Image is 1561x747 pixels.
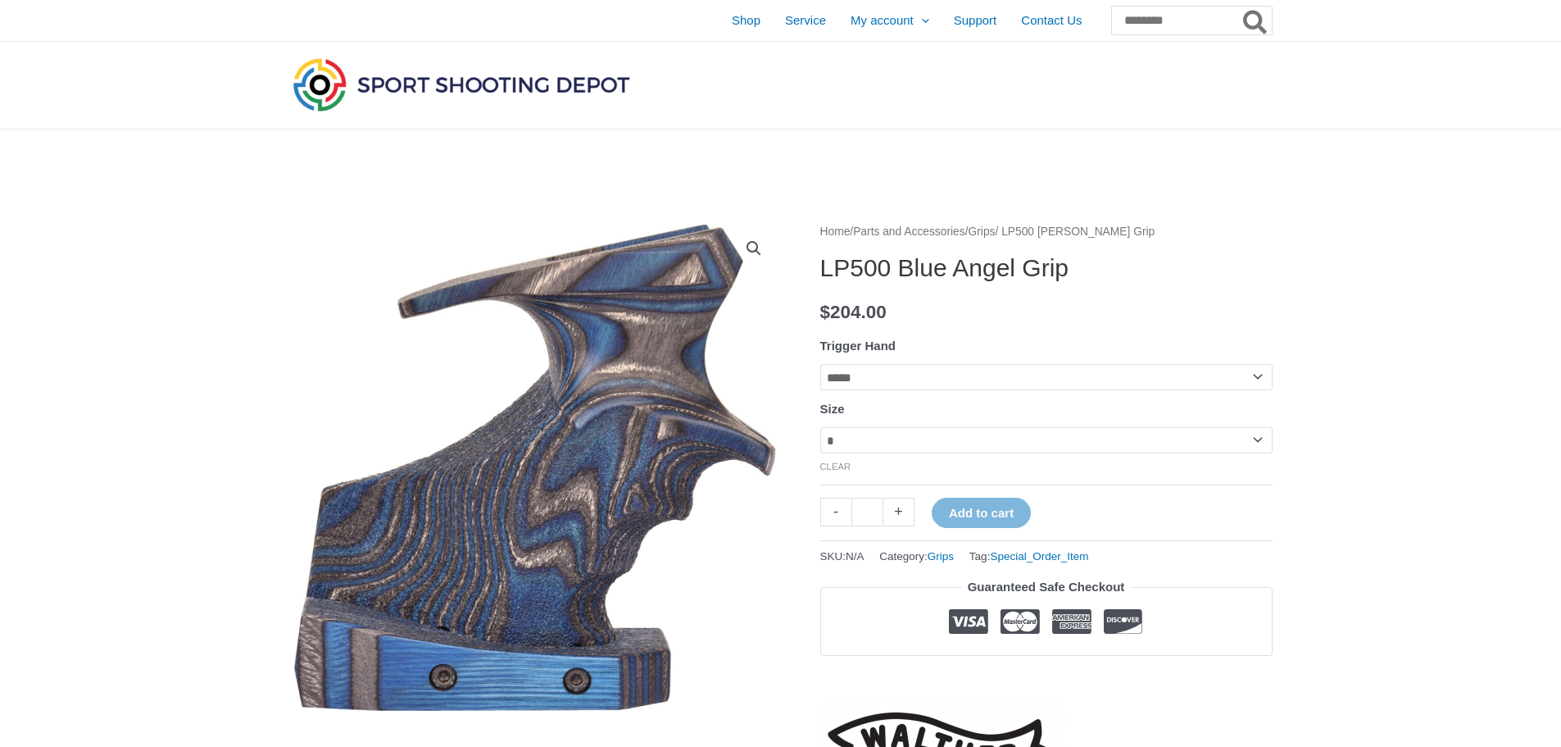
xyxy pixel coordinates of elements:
iframe: Customer reviews powered by Trustpilot [820,668,1273,688]
nav: Breadcrumb [820,221,1273,243]
label: Trigger Hand [820,339,896,353]
a: Grips [928,550,954,563]
a: Special_Order_Item [990,550,1088,563]
legend: Guaranteed Safe Checkout [961,576,1132,599]
span: Category: [879,546,954,567]
a: + [883,498,914,526]
label: Size [820,402,845,416]
input: Product quantity [851,498,883,526]
span: Tag: [969,546,1089,567]
a: View full-screen image gallery [739,234,769,263]
h1: LP500 Blue Angel Grip [820,253,1273,283]
button: Add to cart [932,498,1031,528]
bdi: 204.00 [820,302,887,322]
a: Grips [969,225,996,238]
button: Search [1240,7,1272,34]
span: N/A [846,550,864,563]
span: $ [820,302,831,322]
span: SKU: [820,546,864,567]
img: Sport Shooting Depot [289,54,633,115]
a: Home [820,225,851,238]
a: Clear options [820,462,851,471]
a: Parts and Accessories [853,225,965,238]
a: - [820,498,851,526]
